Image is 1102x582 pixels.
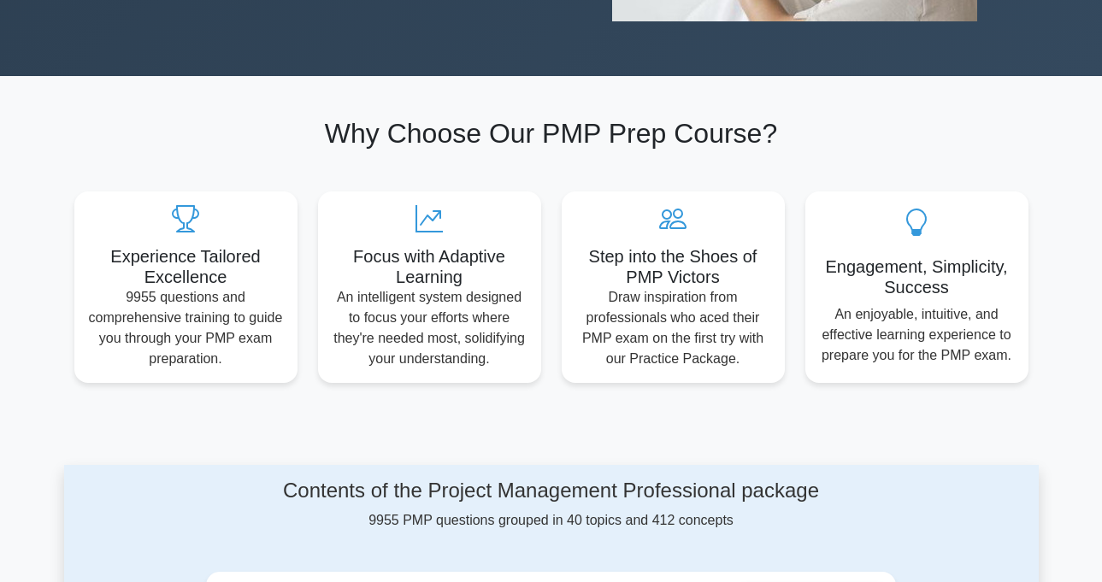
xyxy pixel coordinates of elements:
h2: Why Choose Our PMP Prep Course? [74,117,1028,150]
p: An enjoyable, intuitive, and effective learning experience to prepare you for the PMP exam. [819,304,1015,366]
p: An intelligent system designed to focus your efforts where they're needed most, solidifying your ... [332,287,527,369]
h4: Contents of the Project Management Professional package [206,479,896,503]
div: 9955 PMP questions grouped in 40 topics and 412 concepts [206,479,896,531]
h5: Experience Tailored Excellence [88,246,284,287]
p: Draw inspiration from professionals who aced their PMP exam on the first try with our Practice Pa... [575,287,771,369]
h5: Step into the Shoes of PMP Victors [575,246,771,287]
h5: Engagement, Simplicity, Success [819,256,1015,297]
p: 9955 questions and comprehensive training to guide you through your PMP exam preparation. [88,287,284,369]
h5: Focus with Adaptive Learning [332,246,527,287]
